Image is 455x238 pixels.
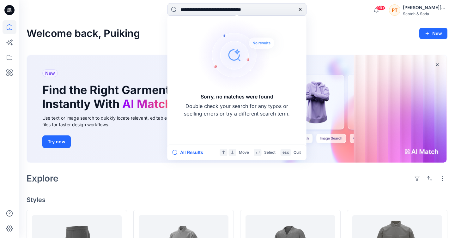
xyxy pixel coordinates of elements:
span: New [45,69,55,77]
p: Quit [294,149,301,156]
h2: Explore [27,173,58,183]
span: 99+ [376,5,385,10]
h1: Find the Right Garment Instantly With [42,83,175,110]
p: esc [282,149,289,156]
p: Double check your search for any typos or spelling errors or try a different search term. [183,102,291,117]
h2: Welcome back, Puiking [27,28,140,39]
div: PT [389,4,400,16]
div: [PERSON_NAME][MEDICAL_DATA] [403,4,447,11]
div: Use text or image search to quickly locate relevant, editable .bw files for faster design workflows. [42,115,185,128]
div: Scotch & Soda [403,11,447,16]
button: All Results [173,149,207,156]
button: New [419,28,447,39]
h5: Sorry, no matches were found [201,93,273,100]
span: AI Match [122,97,172,111]
p: Move [239,149,249,156]
img: Sorry, no matches were found [198,17,286,93]
p: Select [264,149,276,156]
button: Try now [42,135,71,148]
h4: Styles [27,196,447,204]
